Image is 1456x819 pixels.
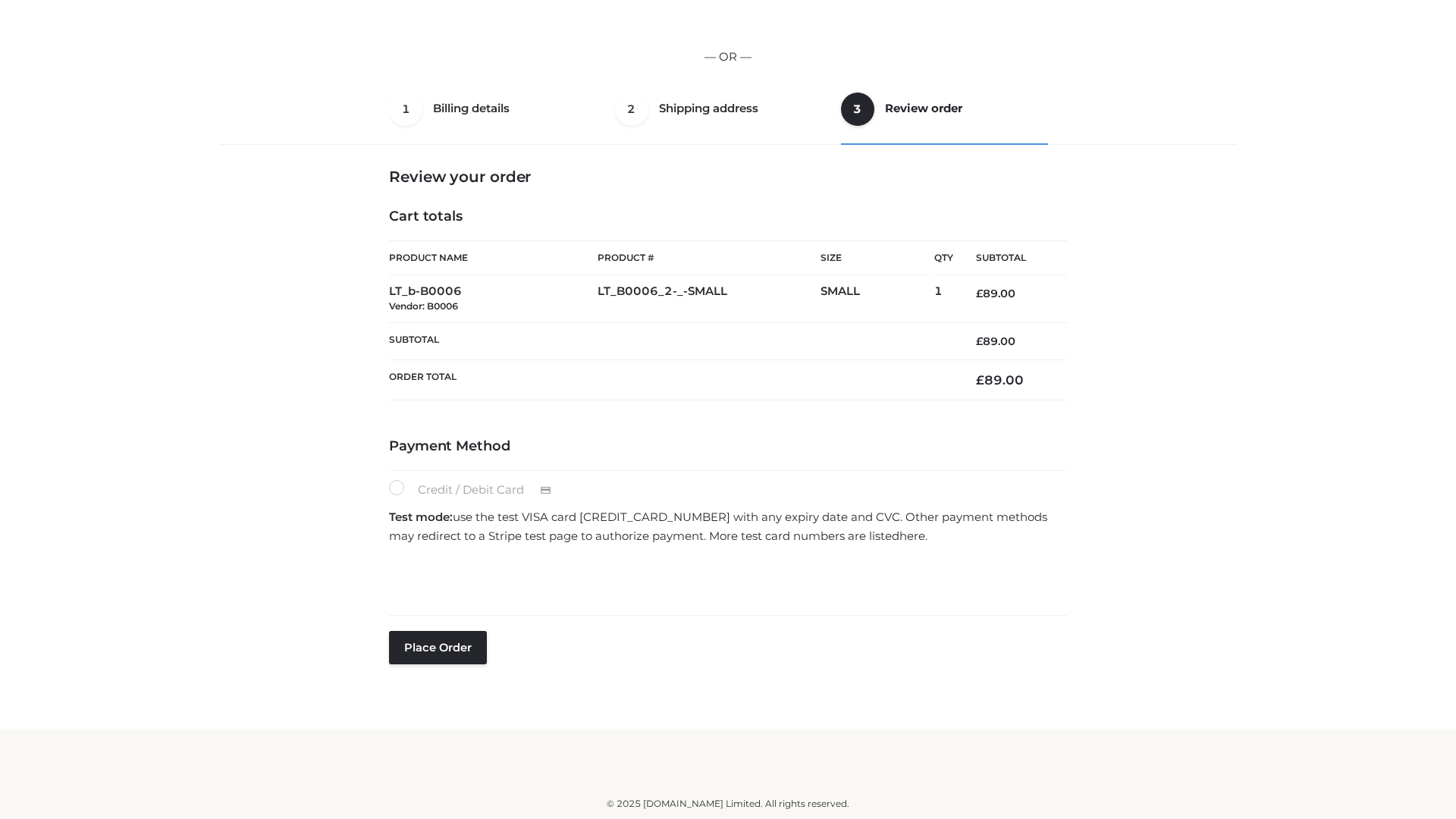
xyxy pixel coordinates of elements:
bdi: 89.00 [976,372,1024,388]
iframe: Secure payment input frame [386,551,1064,606]
img: Credit / Debit Card [532,482,560,500]
h4: Cart totals [389,209,1067,225]
td: SMALL [821,275,934,323]
a: here [899,529,925,543]
span: £ [976,287,983,300]
bdi: 89.00 [976,334,1015,348]
p: — OR — [225,47,1231,67]
td: 1 [934,275,953,323]
label: Credit / Debit Card [389,480,567,500]
th: Product # [598,240,821,275]
h3: Review your order [389,168,1067,186]
th: Size [821,241,927,275]
th: Qty [934,240,953,275]
div: © 2025 [DOMAIN_NAME] Limited. All rights reserved. [225,796,1231,811]
th: Order Total [389,360,953,400]
td: LT_B0006_2-_-SMALL [598,275,821,323]
th: Subtotal [389,322,953,359]
strong: Test mode: [389,510,453,524]
bdi: 89.00 [976,287,1015,300]
span: £ [976,372,984,388]
small: Vendor: B0006 [389,300,458,312]
th: Subtotal [953,241,1067,275]
button: Place order [389,631,487,664]
td: LT_b-B0006 [389,275,598,323]
p: use the test VISA card [CREDIT_CARD_NUMBER] with any expiry date and CVC. Other payment methods m... [389,507,1067,546]
h4: Payment Method [389,438,1067,455]
th: Product Name [389,240,598,275]
span: £ [976,334,983,348]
